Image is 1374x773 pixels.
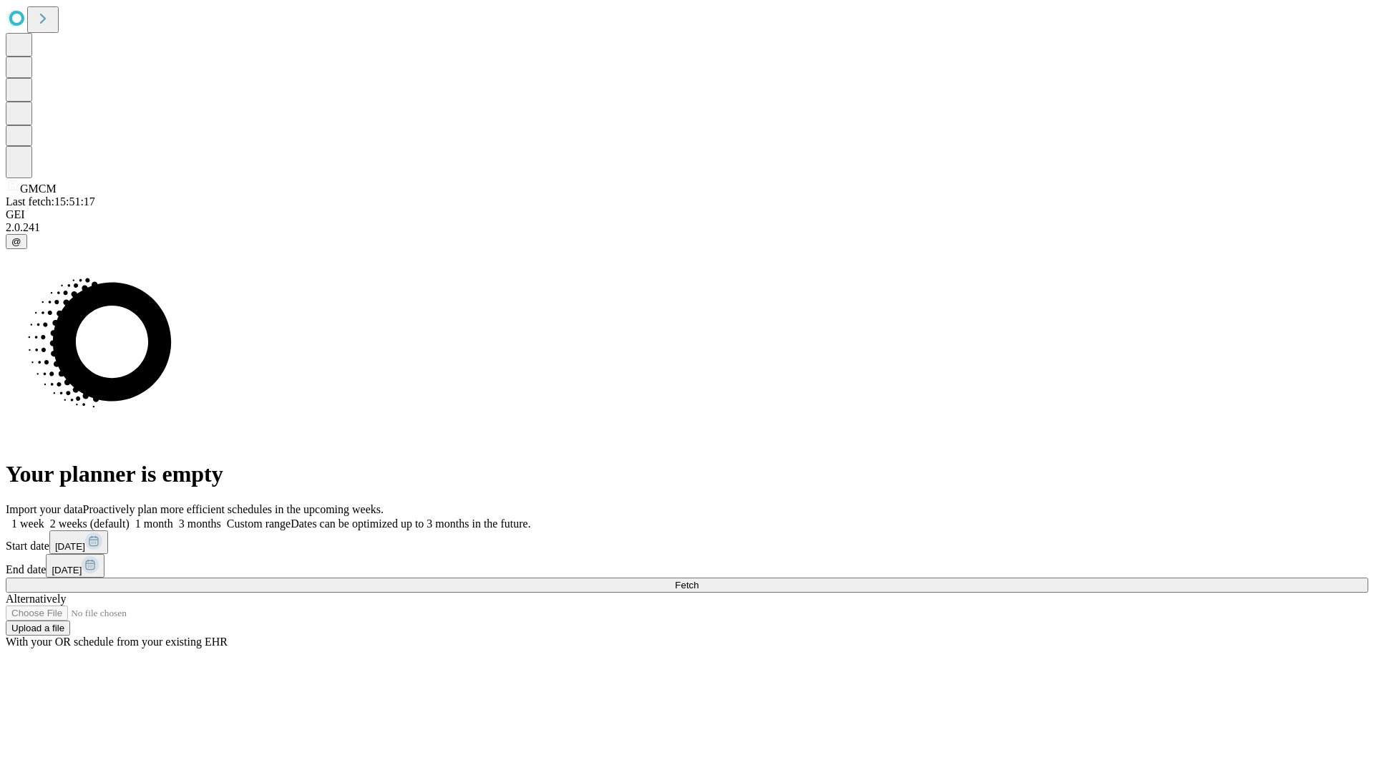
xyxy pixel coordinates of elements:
[83,503,384,515] span: Proactively plan more efficient schedules in the upcoming weeks.
[6,554,1368,578] div: End date
[227,517,291,530] span: Custom range
[6,221,1368,234] div: 2.0.241
[55,541,85,552] span: [DATE]
[6,578,1368,593] button: Fetch
[11,517,44,530] span: 1 week
[675,580,698,590] span: Fetch
[20,183,57,195] span: GMCM
[6,503,83,515] span: Import your data
[6,593,66,605] span: Alternatively
[291,517,530,530] span: Dates can be optimized up to 3 months in the future.
[6,208,1368,221] div: GEI
[135,517,173,530] span: 1 month
[46,554,104,578] button: [DATE]
[50,517,130,530] span: 2 weeks (default)
[49,530,108,554] button: [DATE]
[6,461,1368,487] h1: Your planner is empty
[6,636,228,648] span: With your OR schedule from your existing EHR
[6,234,27,249] button: @
[11,236,21,247] span: @
[6,621,70,636] button: Upload a file
[6,195,95,208] span: Last fetch: 15:51:17
[179,517,221,530] span: 3 months
[6,530,1368,554] div: Start date
[52,565,82,575] span: [DATE]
